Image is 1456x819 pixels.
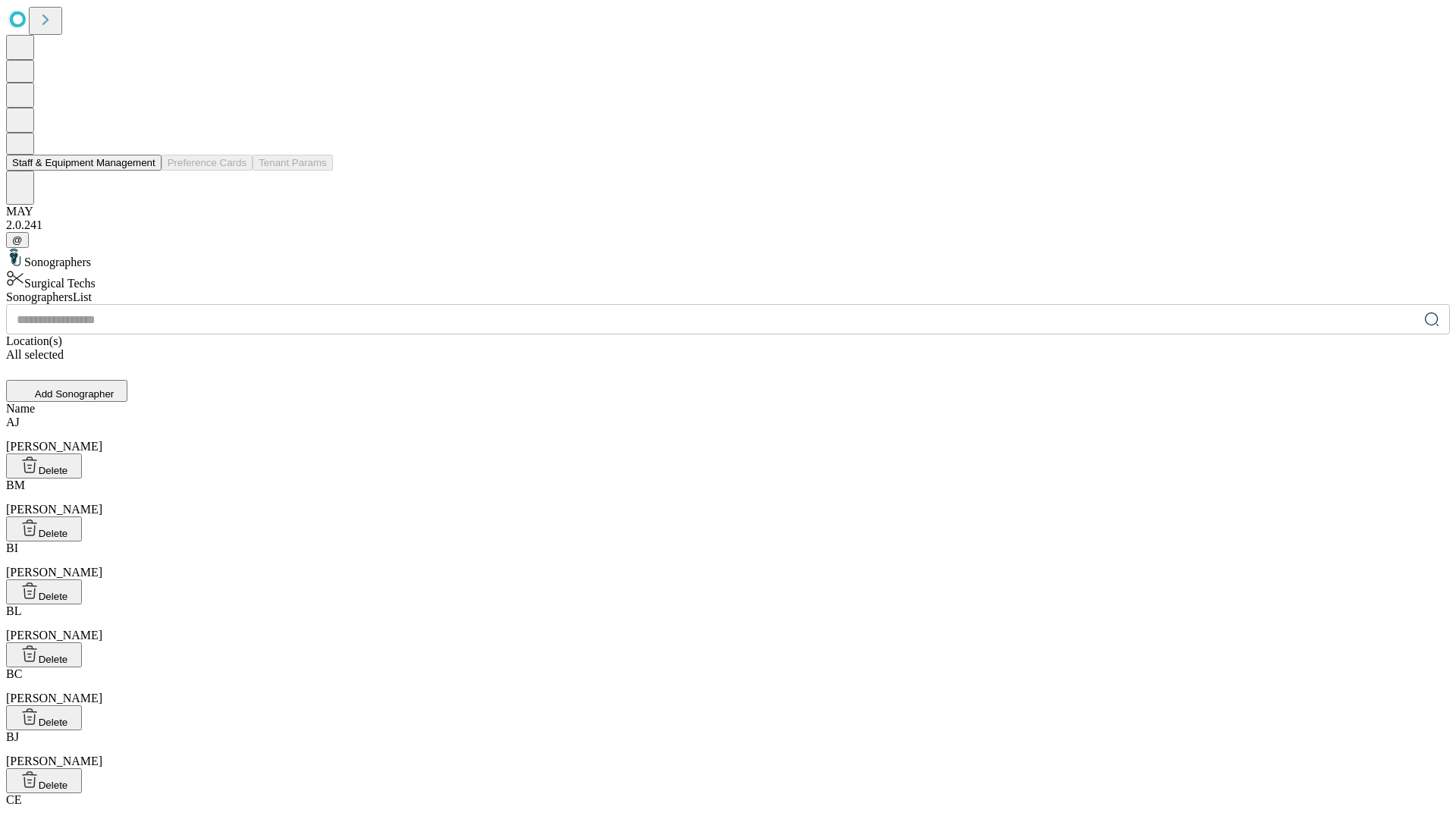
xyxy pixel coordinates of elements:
[6,730,19,743] span: BJ
[6,579,82,604] button: Delete
[6,479,1450,516] div: [PERSON_NAME]
[253,155,333,171] button: Tenant Params
[6,380,127,402] button: Add Sonographer
[6,290,1450,304] div: Sonographers List
[6,667,22,680] span: BC
[6,604,1450,642] div: [PERSON_NAME]
[39,717,68,728] span: Delete
[6,667,1450,705] div: [PERSON_NAME]
[39,591,68,602] span: Delete
[35,388,114,400] span: Add Sonographer
[6,705,82,730] button: Delete
[162,155,253,171] button: Preference Cards
[6,269,1450,290] div: Surgical Techs
[39,528,68,539] span: Delete
[6,541,1450,579] div: [PERSON_NAME]
[6,248,1450,269] div: Sonographers
[6,348,1450,362] div: All selected
[39,465,68,476] span: Delete
[6,218,1450,232] div: 2.0.241
[6,453,82,479] button: Delete
[39,780,68,791] span: Delete
[6,232,29,248] button: @
[6,416,20,428] span: AJ
[6,402,1450,416] div: Name
[39,654,68,665] span: Delete
[6,768,82,793] button: Delete
[6,416,1450,453] div: [PERSON_NAME]
[6,334,62,347] span: Location(s)
[6,479,25,491] span: BM
[6,516,82,541] button: Delete
[12,234,23,246] span: @
[6,541,18,554] span: BI
[6,793,21,806] span: CE
[6,730,1450,768] div: [PERSON_NAME]
[6,155,162,171] button: Staff & Equipment Management
[6,604,21,617] span: BL
[6,642,82,667] button: Delete
[6,205,1450,218] div: MAY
